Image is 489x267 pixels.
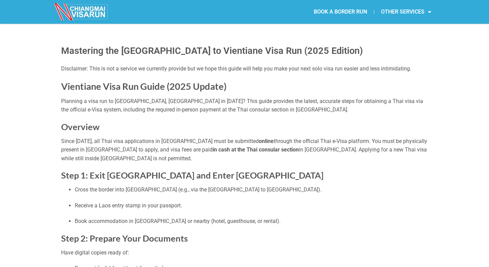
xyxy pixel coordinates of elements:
h1: Mastering the [GEOGRAPHIC_DATA] to Vientiane Visa Run (2025 Edition) [61,44,428,58]
p: Have digital copies ready of: [61,248,428,257]
p: Planning a visa run to [GEOGRAPHIC_DATA], [GEOGRAPHIC_DATA] in [DATE]? This guide provides the la... [61,97,428,114]
p: Receive a Laos entry stamp in your passport. [75,201,428,210]
span: Disclaimer: This is not a service we currently provide but we hope this guide will help you make ... [61,65,411,72]
a: OTHER SERVICES [374,4,438,20]
h2: Overview [61,121,428,132]
h2: Step 2: Prepare Your Documents [61,233,428,244]
strong: in cash at the Thai consular section [213,146,299,153]
p: Since [DATE], all Thai visa applications in [GEOGRAPHIC_DATA] must be submitted through the offic... [61,137,428,163]
p: Book accommodation in [GEOGRAPHIC_DATA] or nearby (hotel, guesthouse, or rental). [75,217,428,226]
strong: online [259,138,274,144]
h1: Vientiane Visa Run Guide (2025 Update) [61,80,428,92]
a: BOOK A BORDER RUN [307,4,374,20]
nav: Menu [244,4,438,20]
h2: Step 1: Exit [GEOGRAPHIC_DATA] and Enter [GEOGRAPHIC_DATA] [61,170,428,181]
p: Cross the border into [GEOGRAPHIC_DATA] (e.g., via the [GEOGRAPHIC_DATA] to [GEOGRAPHIC_DATA]). [75,185,428,194]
